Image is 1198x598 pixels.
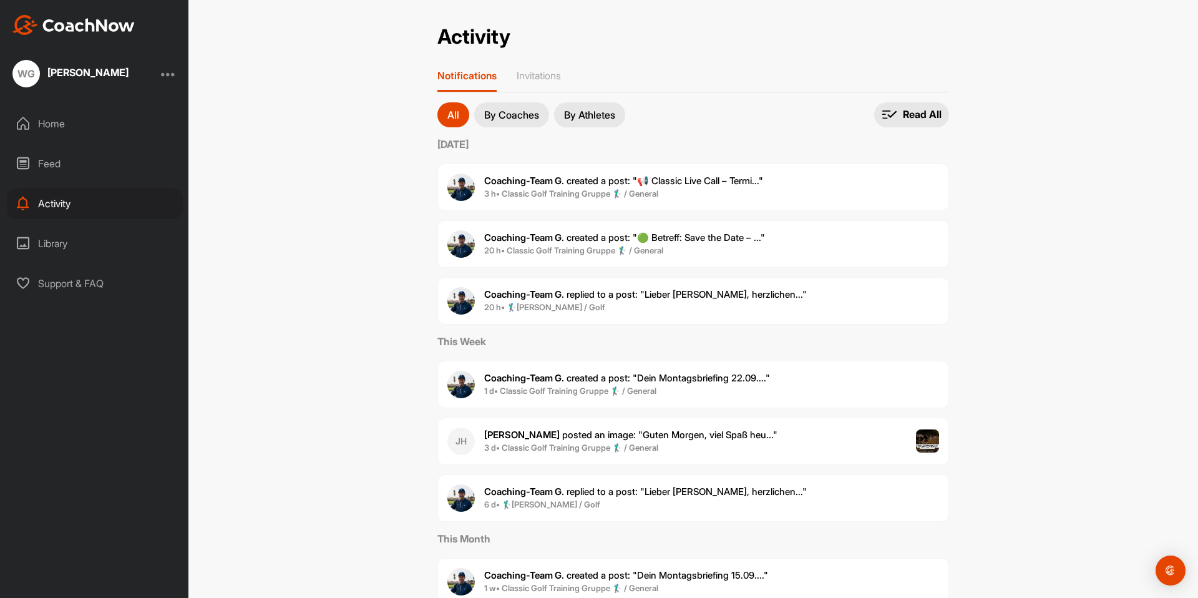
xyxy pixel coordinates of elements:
p: Read All [903,108,942,121]
b: 20 h • 🏌‍♂[PERSON_NAME] / Golf [484,302,605,312]
img: user avatar [447,371,475,398]
p: By Athletes [564,110,615,120]
b: Coaching-Team G. [484,372,564,384]
img: user avatar [447,568,475,596]
h2: Activity [437,25,510,49]
button: By Athletes [554,102,625,127]
b: Coaching-Team G. [484,288,564,300]
img: user avatar [447,484,475,512]
div: JH [447,428,475,455]
b: 6 d • 🏌‍♂[PERSON_NAME] / Golf [484,499,600,509]
p: Notifications [437,69,497,82]
b: Coaching-Team G. [484,569,564,581]
span: created a post : "Dein Montagsbriefing 22.09...." [484,372,770,384]
p: By Coaches [484,110,539,120]
div: Feed [7,148,183,179]
b: [PERSON_NAME] [484,429,560,441]
span: created a post : "📢 Classic Live Call – Termi..." [484,175,763,187]
span: replied to a post : "Lieber [PERSON_NAME], herzlichen..." [484,486,807,498]
p: Invitations [517,69,561,82]
b: 3 h • Classic Golf Training Gruppe 🏌️‍♂️ / General [484,189,658,199]
b: Coaching-Team G. [484,175,564,187]
b: Coaching-Team G. [484,232,564,243]
div: [PERSON_NAME] [47,67,129,77]
b: 3 d • Classic Golf Training Gruppe 🏌️‍♂️ / General [484,443,658,453]
label: This Month [437,531,949,546]
b: 1 d • Classic Golf Training Gruppe 🏌️‍♂️ / General [484,386,656,396]
button: All [437,102,469,127]
b: Coaching-Team G. [484,486,564,498]
div: Library [7,228,183,259]
span: posted an image : " Guten Morgen, viel Spaß heu... " [484,429,777,441]
div: Activity [7,188,183,219]
label: This Week [437,334,949,349]
img: CoachNow [12,15,135,35]
div: Open Intercom Messenger [1156,556,1186,586]
div: Home [7,108,183,139]
img: post image [916,429,940,453]
span: created a post : "🟢 Betreff: Save the Date – ..." [484,232,765,243]
span: replied to a post : "Lieber [PERSON_NAME], herzlichen..." [484,288,807,300]
label: [DATE] [437,137,949,152]
img: user avatar [447,174,475,201]
b: 20 h • Classic Golf Training Gruppe 🏌️‍♂️ / General [484,245,663,255]
span: created a post : "Dein Montagsbriefing 15.09...." [484,569,768,581]
button: By Coaches [474,102,549,127]
img: user avatar [447,230,475,258]
img: user avatar [447,287,475,315]
b: 1 w • Classic Golf Training Gruppe 🏌️‍♂️ / General [484,583,658,593]
div: WG [12,60,40,87]
p: All [447,110,459,120]
div: Support & FAQ [7,268,183,299]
